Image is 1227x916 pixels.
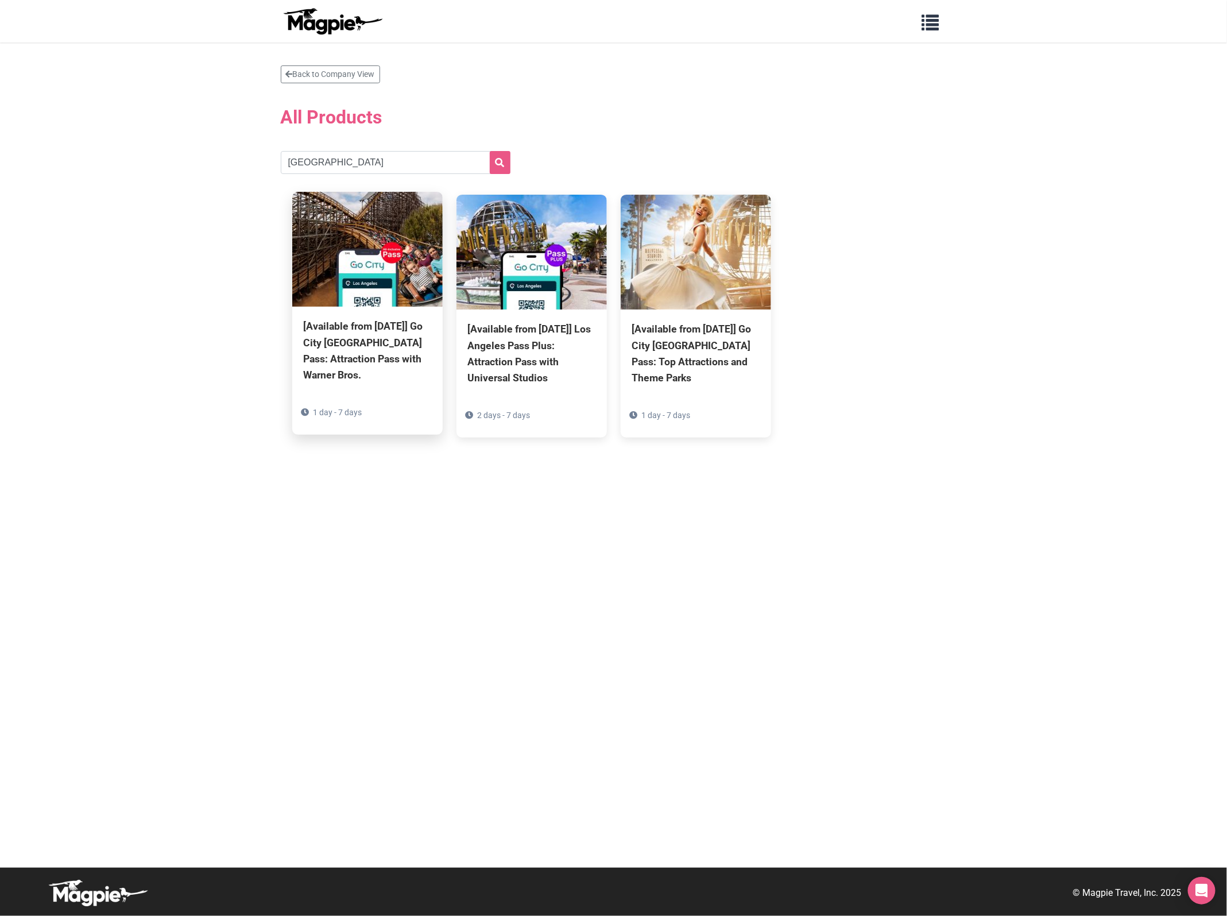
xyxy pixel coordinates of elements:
[292,192,443,307] img: [Available from 4 August] Go City Los Angeles Pass: Attraction Pass with Warner Bros.
[632,321,760,386] div: [Available from [DATE]] Go City [GEOGRAPHIC_DATA] Pass: Top Attractions and Theme Parks
[304,318,431,383] div: [Available from [DATE]] Go City [GEOGRAPHIC_DATA] Pass: Attraction Pass with Warner Bros.
[621,195,771,438] a: [Available from [DATE]] Go City [GEOGRAPHIC_DATA] Pass: Top Attractions and Theme Parks 1 day - 7...
[456,195,607,438] a: [Available from [DATE]] Los Angeles Pass Plus: Attraction Pass with Universal Studios 2 days - 7 ...
[642,411,691,420] span: 1 day - 7 days
[281,151,510,174] input: Search products...
[281,7,384,35] img: logo-ab69f6fb50320c5b225c76a69d11143b.png
[1188,877,1216,905] div: Open Intercom Messenger
[468,321,595,386] div: [Available from [DATE]] Los Angeles Pass Plus: Attraction Pass with Universal Studios
[478,411,531,420] span: 2 days - 7 days
[313,408,362,417] span: 1 day - 7 days
[1073,886,1181,900] p: © Magpie Travel, Inc. 2025
[46,879,149,907] img: logo-white-d94fa1abed81b67a048b3d0f0ab5b955.png
[281,106,947,128] h2: All Products
[621,195,771,310] img: [Available from 4 August] Go City Los Angeles Pass: Top Attractions and Theme Parks
[292,192,443,435] a: [Available from [DATE]] Go City [GEOGRAPHIC_DATA] Pass: Attraction Pass with Warner Bros. 1 day -...
[281,65,380,83] a: Back to Company View
[456,195,607,310] img: [Available from 4 August] Los Angeles Pass Plus: Attraction Pass with Universal Studios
